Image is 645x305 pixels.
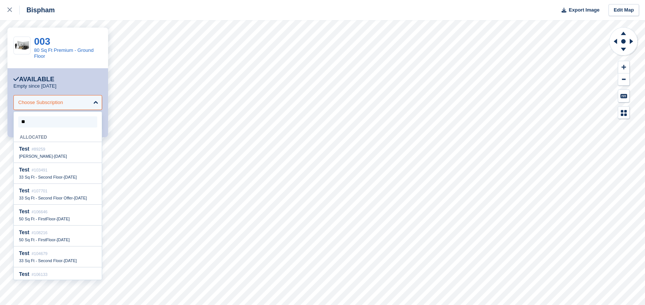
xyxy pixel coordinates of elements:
[557,4,600,16] button: Export Image
[19,258,63,263] span: 33 Sq Ft - Second Floor
[19,146,29,152] span: Te
[74,196,87,200] span: [DATE]
[618,107,629,119] button: Map Legend
[64,258,77,263] span: [DATE]
[25,146,29,152] span: st
[64,175,77,179] span: [DATE]
[618,90,629,102] button: Keyboard Shortcuts
[18,99,63,106] div: Choose Subscription
[618,61,629,73] button: Zoom In
[57,238,70,242] span: [DATE]
[25,167,29,173] span: st
[19,216,97,221] div: -
[19,208,29,214] span: Te
[19,217,56,221] span: 50 Sq Ft - Fir Floor
[32,147,45,151] span: #89259
[25,229,29,235] span: st
[19,279,63,284] span: 25 Sq Ft - Second Floor
[19,174,97,180] div: -
[19,238,56,242] span: 50 Sq Ft - Fir Floor
[32,168,48,172] span: #103491
[25,188,29,194] span: st
[32,272,48,277] span: #106133
[43,217,46,221] span: st
[25,271,29,277] span: st
[54,154,67,158] span: [DATE]
[25,250,29,256] span: st
[64,279,77,284] span: [DATE]
[34,47,94,59] a: 80 Sq Ft Premium - Ground Floor
[25,208,29,214] span: st
[32,251,48,256] span: #104679
[13,76,54,83] div: Available
[19,279,97,284] div: -
[19,237,97,242] div: -
[19,258,97,263] div: -
[34,36,50,47] a: 003
[14,40,30,52] img: 75-sqft-unit%20(1).jpg
[19,154,53,158] span: [PERSON_NAME]
[43,238,46,242] span: st
[608,4,639,16] a: Edit Map
[32,189,48,193] span: #107701
[19,175,63,179] span: 33 Sq Ft - Second Floor
[569,6,599,14] span: Export Image
[13,83,56,89] p: Empty since [DATE]
[19,229,29,235] span: Te
[19,154,97,159] div: -
[19,196,73,200] span: 33 Sq Ft - Second Floor Offer
[32,210,48,214] span: #106646
[19,167,29,173] span: Te
[19,271,29,277] span: Te
[19,250,29,256] span: Te
[20,6,55,15] div: Bispham
[19,195,97,201] div: -
[618,73,629,86] button: Zoom Out
[19,188,29,194] span: Te
[14,131,102,142] div: Allocated
[57,217,70,221] span: [DATE]
[32,230,48,235] span: #108216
